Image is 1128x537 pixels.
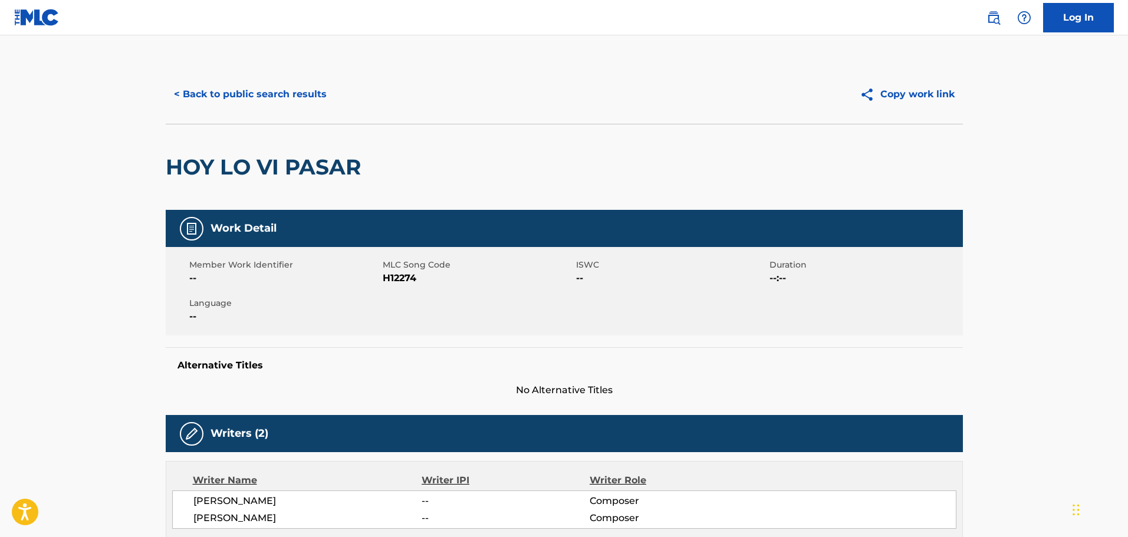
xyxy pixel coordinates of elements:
[189,271,380,285] span: --
[166,154,367,180] h2: HOY LO VI PASAR
[185,427,199,441] img: Writers
[1069,480,1128,537] iframe: Chat Widget
[189,309,380,324] span: --
[185,222,199,236] img: Work Detail
[193,511,422,525] span: [PERSON_NAME]
[769,259,960,271] span: Duration
[177,360,951,371] h5: Alternative Titles
[1073,492,1080,528] div: Drag
[189,259,380,271] span: Member Work Identifier
[422,511,589,525] span: --
[576,271,767,285] span: --
[1012,6,1036,29] div: Help
[982,6,1005,29] a: Public Search
[1043,3,1114,32] a: Log In
[383,271,573,285] span: H12274
[211,427,268,440] h5: Writers (2)
[986,11,1001,25] img: search
[189,297,380,309] span: Language
[590,473,742,487] div: Writer Role
[422,473,590,487] div: Writer IPI
[14,9,60,26] img: MLC Logo
[166,383,963,397] span: No Alternative Titles
[211,222,277,235] h5: Work Detail
[769,271,960,285] span: --:--
[166,80,335,109] button: < Back to public search results
[576,259,767,271] span: ISWC
[590,511,742,525] span: Composer
[193,494,422,508] span: [PERSON_NAME]
[422,494,589,508] span: --
[383,259,573,271] span: MLC Song Code
[851,80,963,109] button: Copy work link
[860,87,880,102] img: Copy work link
[1017,11,1031,25] img: help
[193,473,422,487] div: Writer Name
[590,494,742,508] span: Composer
